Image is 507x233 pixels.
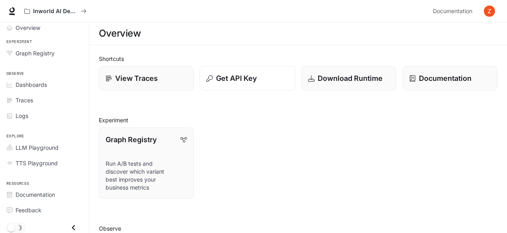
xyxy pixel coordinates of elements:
span: Overview [16,23,40,32]
p: Run A/B tests and discover which variant best improves your business metrics [106,160,187,192]
h2: Shortcuts [99,55,497,63]
a: Documentation [403,66,497,90]
span: Documentation [433,6,472,16]
p: View Traces [115,73,158,84]
span: Dark mode toggle [7,223,15,232]
span: Logs [16,112,28,120]
a: Graph RegistryRun A/B tests and discover which variant best improves your business metrics [99,127,194,199]
h1: Overview [99,25,141,41]
a: TTS Playground [3,156,86,170]
a: Feedback [3,203,86,217]
img: User avatar [484,6,495,17]
a: LLM Playground [3,141,86,155]
h2: Experiment [99,116,497,124]
span: LLM Playground [16,143,59,152]
span: Traces [16,96,33,104]
a: Traces [3,93,86,107]
span: Feedback [16,206,41,214]
a: Logs [3,109,86,123]
span: Dashboards [16,80,47,89]
p: Graph Registry [106,134,157,145]
p: Download Runtime [318,73,383,84]
a: Graph Registry [3,46,86,60]
a: View Traces [99,66,194,90]
span: Graph Registry [16,49,55,57]
p: Get API Key [216,73,257,84]
p: Inworld AI Demos [33,8,78,15]
span: TTS Playground [16,159,58,167]
p: Documentation [419,73,472,84]
a: Documentation [430,3,478,19]
a: Download Runtime [301,66,396,90]
button: All workspaces [21,3,90,19]
h2: Observe [99,224,497,233]
button: Get API Key [200,66,295,91]
a: Documentation [3,188,86,202]
a: Dashboards [3,78,86,92]
span: Documentation [16,190,55,199]
a: Overview [3,21,86,35]
button: User avatar [481,3,497,19]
